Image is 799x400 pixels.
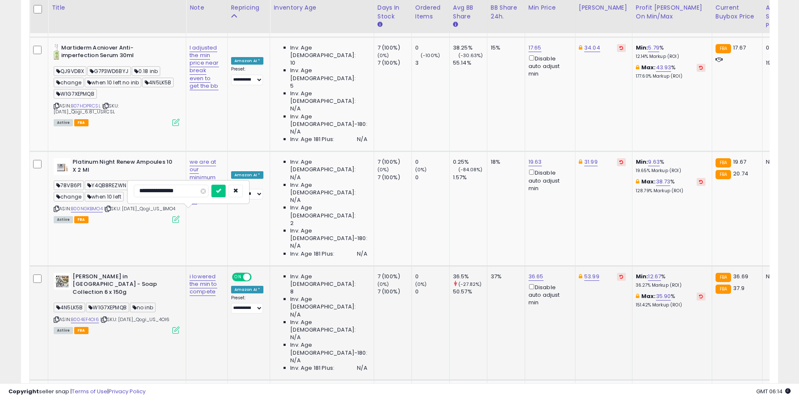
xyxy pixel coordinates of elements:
[636,282,705,288] p: 36.27% Markup (ROI)
[85,78,141,87] span: when 10 left no inb
[190,44,219,90] a: I adjusted the min price near break even to get the bb
[641,292,656,300] b: Max:
[290,44,367,59] span: Inv. Age [DEMOGRAPHIC_DATA]:
[636,272,648,280] b: Min:
[636,302,705,308] p: 151.42% Markup (ROI)
[491,158,518,166] div: 18%
[290,67,367,82] span: Inv. Age [DEMOGRAPHIC_DATA]:
[357,136,367,143] span: N/A
[231,3,267,12] div: Repricing
[636,65,639,70] i: This overrides the store level max markup for this listing
[636,44,705,60] div: %
[636,158,705,174] div: %
[656,292,671,301] a: 35.90
[528,168,569,192] div: Disable auto adjust min
[699,65,703,70] i: Revert to store-level Max Markup
[190,272,217,296] a: i lowered the min to compete
[54,44,59,61] img: 31XfaHn4lnL._SL40_.jpg
[74,327,88,334] span: FBA
[453,59,487,67] div: 55.14%
[290,273,367,288] span: Inv. Age [DEMOGRAPHIC_DATA]:
[656,178,671,186] a: 38.73
[290,319,367,334] span: Inv. Age [DEMOGRAPHIC_DATA]:
[8,388,146,396] div: seller snap | |
[579,3,629,12] div: [PERSON_NAME]
[54,44,180,125] div: ASIN:
[528,44,541,52] a: 17.65
[491,273,518,280] div: 37%
[130,303,156,312] span: no inb
[458,52,483,59] small: (-30.63%)
[716,3,759,21] div: Current Buybox Price
[290,174,300,181] span: N/A
[528,54,569,78] div: Disable auto adjust min
[290,181,367,196] span: Inv. Age [DEMOGRAPHIC_DATA]:
[636,44,648,52] b: Min:
[290,334,300,341] span: N/A
[421,52,440,59] small: (-100%)
[453,158,487,166] div: 0.25%
[415,174,449,181] div: 0
[648,272,661,281] a: 12.67
[71,102,101,110] a: B07HDPRCSL
[756,387,791,395] span: 2025-08-10 06:14 GMT
[85,180,129,190] span: Y4QB8REZWN
[290,220,294,227] span: 2
[453,44,487,52] div: 38.25%
[54,158,180,222] div: ASIN:
[142,78,174,87] span: 4N5LK5B
[636,73,705,79] p: 177.60% Markup (ROI)
[290,250,334,258] span: Inv. Age 181 Plus:
[415,59,449,67] div: 3
[290,196,300,204] span: N/A
[636,178,705,193] div: %
[74,119,88,126] span: FBA
[54,180,84,190] span: 78VB6P1
[528,158,542,166] a: 19.63
[132,66,160,76] span: 0.18 inb
[716,285,731,294] small: FBA
[290,136,334,143] span: Inv. Age 181 Plus:
[648,44,659,52] a: 5.79
[733,272,748,280] span: 36.69
[636,54,705,60] p: 12.14% Markup (ROI)
[54,78,84,87] span: change
[766,273,794,280] div: N/A
[733,44,746,52] span: 17.67
[716,273,731,282] small: FBA
[290,288,294,295] span: 8
[453,273,487,280] div: 36.5%
[290,105,300,112] span: N/A
[104,205,175,212] span: | SKU: [DATE]_Qogi_US_BMO4
[377,44,411,52] div: 7 (100%)
[100,316,169,323] span: | SKU: [DATE]_Qogi_US_4OI6
[377,288,411,295] div: 7 (100%)
[290,364,334,372] span: Inv. Age 181 Plus:
[377,3,408,21] div: Days In Stock
[415,288,449,295] div: 0
[231,286,264,293] div: Amazon AI *
[636,168,705,174] p: 19.65% Markup (ROI)
[54,158,70,175] img: 41h5y9TudtL._SL40_.jpg
[636,64,705,79] div: %
[290,90,367,105] span: Inv. Age [DEMOGRAPHIC_DATA]:
[231,295,264,314] div: Preset:
[273,3,370,12] div: Inventory Age
[415,273,449,280] div: 0
[377,158,411,166] div: 7 (100%)
[71,205,103,212] a: B00NGKBMO4
[453,3,484,21] div: Avg BB Share
[54,216,73,223] span: All listings currently available for purchase on Amazon
[641,178,656,186] b: Max:
[290,295,367,311] span: Inv. Age [DEMOGRAPHIC_DATA]:
[415,3,446,21] div: Ordered Items
[54,89,97,99] span: W1G7XEPMQB
[584,272,599,281] a: 53.99
[766,158,794,166] div: N/A
[377,21,383,29] small: Days In Stock.
[491,44,518,52] div: 15%
[290,227,367,242] span: Inv. Age [DEMOGRAPHIC_DATA]-180:
[85,192,124,201] span: when 10 left
[377,174,411,181] div: 7 (100%)
[733,158,746,166] span: 19.67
